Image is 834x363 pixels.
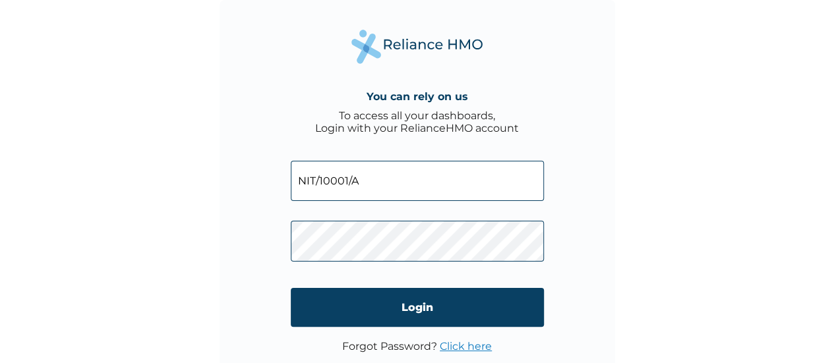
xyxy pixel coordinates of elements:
div: To access all your dashboards, Login with your RelianceHMO account [315,109,519,134]
p: Forgot Password? [342,340,492,352]
img: Reliance Health's Logo [351,30,483,63]
input: Login [291,288,544,327]
h4: You can rely on us [367,90,468,103]
input: Email address or HMO ID [291,161,544,201]
a: Click here [440,340,492,352]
